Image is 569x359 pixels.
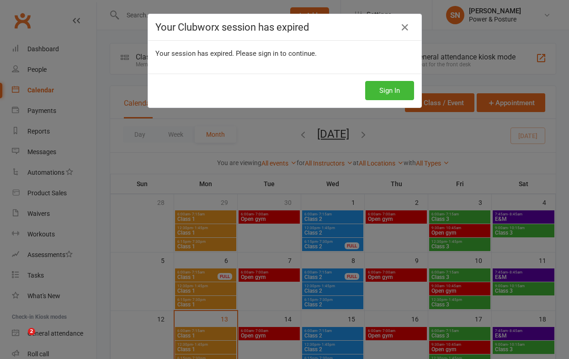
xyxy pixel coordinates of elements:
[28,328,35,335] span: 2
[9,328,31,350] iframe: Intercom live chat
[155,49,317,58] span: Your session has expired. Please sign in to continue.
[365,81,414,100] button: Sign In
[155,21,414,33] h4: Your Clubworx session has expired
[398,20,412,35] a: Close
